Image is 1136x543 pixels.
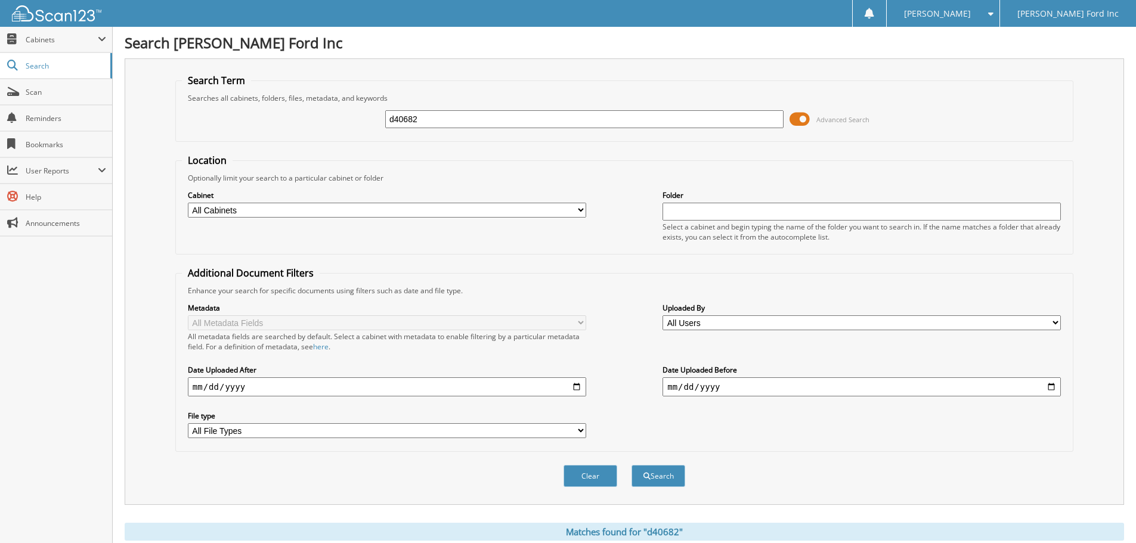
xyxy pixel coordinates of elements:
[12,5,101,21] img: scan123-logo-white.svg
[188,303,586,313] label: Metadata
[182,93,1067,103] div: Searches all cabinets, folders, files, metadata, and keywords
[1017,10,1119,17] span: [PERSON_NAME] Ford Inc
[663,365,1061,375] label: Date Uploaded Before
[26,166,98,176] span: User Reports
[564,465,617,487] button: Clear
[182,74,251,87] legend: Search Term
[125,33,1124,52] h1: Search [PERSON_NAME] Ford Inc
[188,365,586,375] label: Date Uploaded After
[663,190,1061,200] label: Folder
[182,173,1067,183] div: Optionally limit your search to a particular cabinet or folder
[663,303,1061,313] label: Uploaded By
[26,113,106,123] span: Reminders
[816,115,869,124] span: Advanced Search
[182,266,320,280] legend: Additional Document Filters
[313,342,329,352] a: here
[26,192,106,202] span: Help
[182,154,233,167] legend: Location
[26,35,98,45] span: Cabinets
[188,190,586,200] label: Cabinet
[26,218,106,228] span: Announcements
[188,411,586,421] label: File type
[26,61,104,71] span: Search
[26,87,106,97] span: Scan
[904,10,971,17] span: [PERSON_NAME]
[663,222,1061,242] div: Select a cabinet and begin typing the name of the folder you want to search in. If the name match...
[26,139,106,150] span: Bookmarks
[188,377,586,396] input: start
[663,377,1061,396] input: end
[125,523,1124,541] div: Matches found for "d40682"
[632,465,685,487] button: Search
[182,286,1067,296] div: Enhance your search for specific documents using filters such as date and file type.
[188,331,586,352] div: All metadata fields are searched by default. Select a cabinet with metadata to enable filtering b...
